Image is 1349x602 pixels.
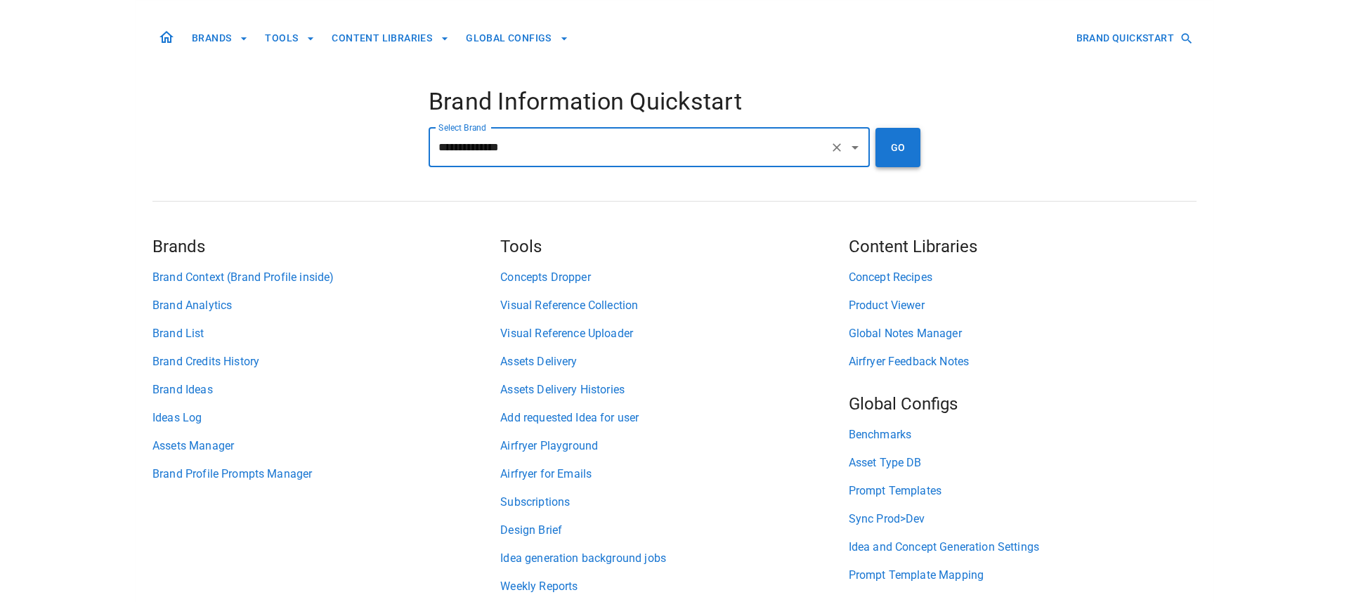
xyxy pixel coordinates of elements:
[849,511,1197,528] a: Sync Prod>Dev
[827,138,847,157] button: Clear
[152,381,500,398] a: Brand Ideas
[152,235,500,258] h5: Brands
[845,138,865,157] button: Open
[429,87,920,117] h4: Brand Information Quickstart
[1071,25,1197,51] button: BRAND QUICKSTART
[152,269,500,286] a: Brand Context (Brand Profile inside)
[875,128,920,167] button: GO
[152,410,500,426] a: Ideas Log
[152,297,500,314] a: Brand Analytics
[849,567,1197,584] a: Prompt Template Mapping
[849,454,1197,471] a: Asset Type DB
[186,25,254,51] button: BRANDS
[500,297,848,314] a: Visual Reference Collection
[500,494,848,511] a: Subscriptions
[849,297,1197,314] a: Product Viewer
[849,235,1197,258] h5: Content Libraries
[152,466,500,483] a: Brand Profile Prompts Manager
[500,438,848,454] a: Airfryer Playground
[152,438,500,454] a: Assets Manager
[500,550,848,567] a: Idea generation background jobs
[152,325,500,342] a: Brand List
[849,353,1197,370] a: Airfryer Feedback Notes
[849,393,1197,415] h5: Global Configs
[500,410,848,426] a: Add requested Idea for user
[500,235,848,258] h5: Tools
[849,483,1197,499] a: Prompt Templates
[500,353,848,370] a: Assets Delivery
[326,25,455,51] button: CONTENT LIBRARIES
[500,269,848,286] a: Concepts Dropper
[500,381,848,398] a: Assets Delivery Histories
[259,25,320,51] button: TOOLS
[500,522,848,539] a: Design Brief
[849,426,1197,443] a: Benchmarks
[849,325,1197,342] a: Global Notes Manager
[152,353,500,370] a: Brand Credits History
[500,578,848,595] a: Weekly Reports
[460,25,574,51] button: GLOBAL CONFIGS
[849,539,1197,556] a: Idea and Concept Generation Settings
[438,122,486,133] label: Select Brand
[500,466,848,483] a: Airfryer for Emails
[849,269,1197,286] a: Concept Recipes
[500,325,848,342] a: Visual Reference Uploader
